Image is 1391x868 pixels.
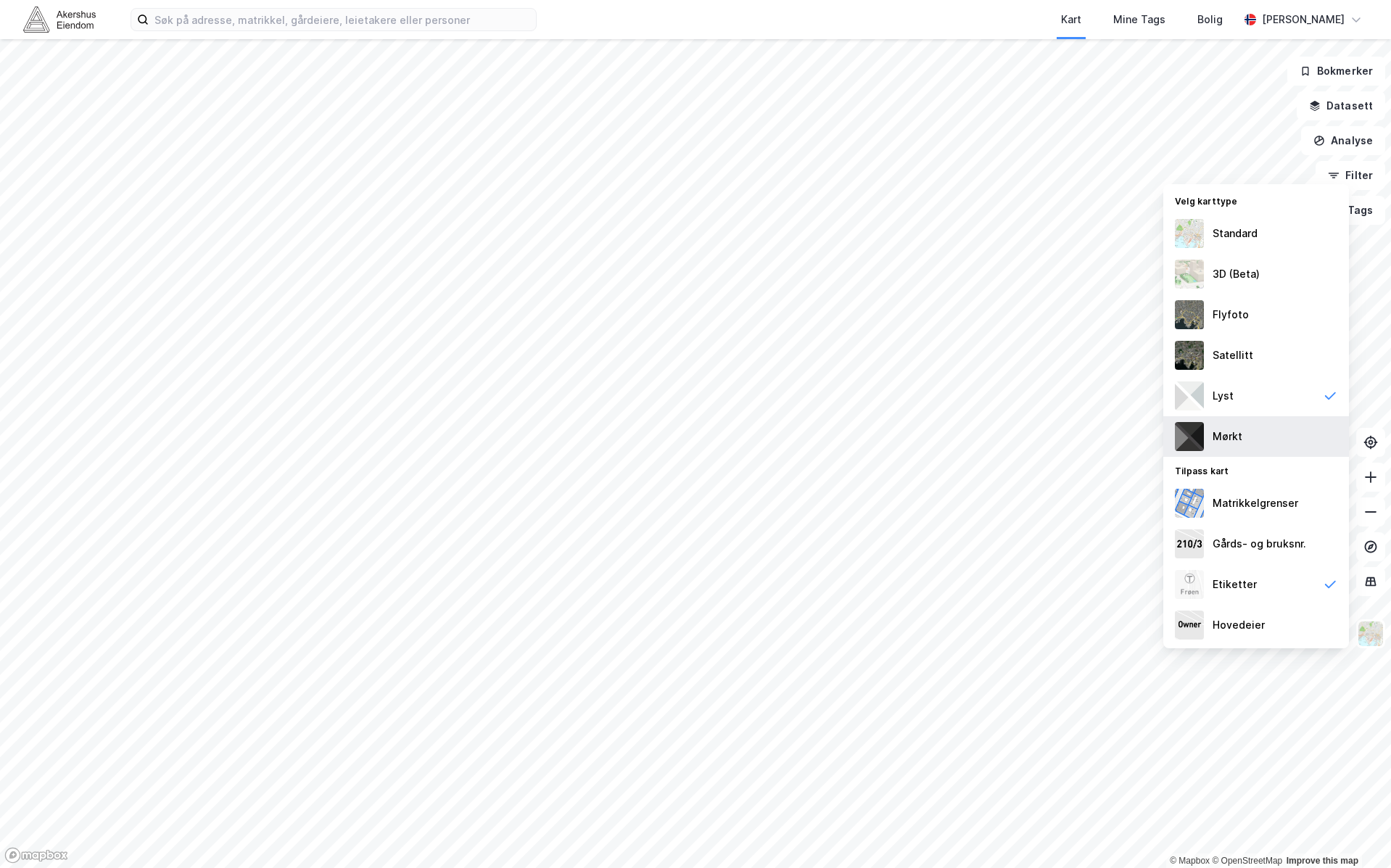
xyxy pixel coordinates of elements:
[1213,225,1258,242] div: Standard
[1175,489,1204,518] img: cadastreBorders.cfe08de4b5ddd52a10de.jpeg
[1163,187,1349,213] div: Velg karttype
[1213,495,1298,512] div: Matrikkelgrenser
[1212,856,1282,866] a: OpenStreetMap
[1175,381,1204,410] img: luj3wr1y2y3+OchiMxRmMxRlscgabnMEmZ7DJGWxyBpucwSZnsMkZbHIGm5zBJmewyRlscgabnMEmZ7DJGWxyBpucwSZnsMkZ...
[1175,341,1204,370] img: 9k=
[1213,576,1257,593] div: Etiketter
[1175,570,1204,599] img: Z
[1197,11,1223,28] div: Bolig
[1213,535,1306,553] div: Gårds- og bruksnr.
[1316,161,1385,190] button: Filter
[1318,196,1385,225] button: Tags
[1213,387,1234,405] div: Lyst
[1287,57,1385,86] button: Bokmerker
[1170,856,1210,866] a: Mapbox
[1175,422,1204,451] img: nCdM7BzjoCAAAAAElFTkSuQmCC
[1297,91,1385,120] button: Datasett
[1175,611,1204,640] img: majorOwner.b5e170eddb5c04bfeeff.jpeg
[1262,11,1345,28] div: [PERSON_NAME]
[1301,126,1385,155] button: Analyse
[1175,260,1204,289] img: Z
[1213,265,1260,283] div: 3D (Beta)
[23,7,96,32] img: akershus-eiendom-logo.9091f326c980b4bce74ccdd9f866810c.svg
[1318,798,1391,868] div: Kontrollprogram for chat
[1213,428,1242,445] div: Mørkt
[1175,529,1204,558] img: cadastreKeys.547ab17ec502f5a4ef2b.jpeg
[149,9,536,30] input: Søk på adresse, matrikkel, gårdeiere, leietakere eller personer
[1213,616,1265,634] div: Hovedeier
[1113,11,1165,28] div: Mine Tags
[4,847,68,864] a: Mapbox homepage
[1175,219,1204,248] img: Z
[1287,856,1358,866] a: Improve this map
[1357,620,1384,648] img: Z
[1061,11,1081,28] div: Kart
[1318,798,1391,868] iframe: Chat Widget
[1213,347,1253,364] div: Satellitt
[1175,300,1204,329] img: Z
[1213,306,1249,323] div: Flyfoto
[1163,457,1349,483] div: Tilpass kart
